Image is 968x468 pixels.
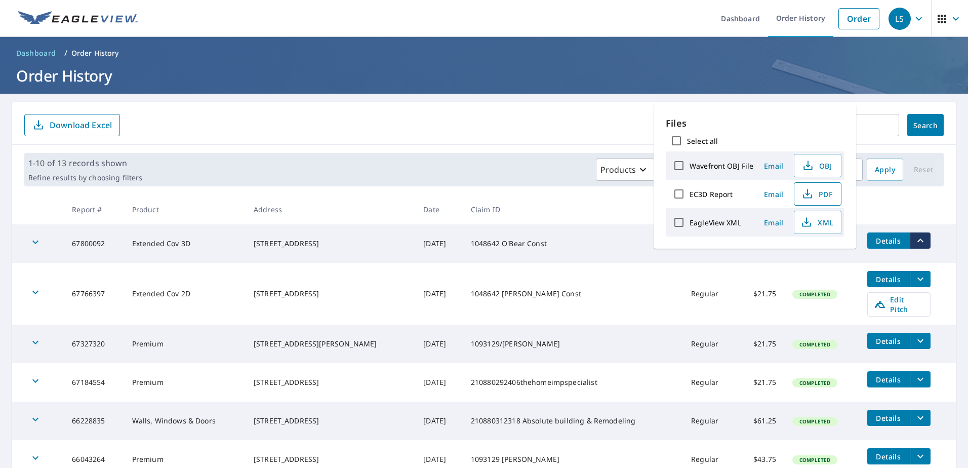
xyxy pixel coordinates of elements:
span: Details [873,336,904,346]
td: [DATE] [415,224,463,263]
td: Regular [683,325,737,363]
span: Dashboard [16,48,56,58]
span: Completed [793,341,836,348]
button: Email [757,186,790,202]
button: filesDropdownBtn-67327320 [910,333,931,349]
div: [STREET_ADDRESS] [254,377,407,387]
span: Email [761,161,786,171]
button: Apply [867,159,903,181]
td: $21.75 [737,363,784,402]
nav: breadcrumb [12,45,956,61]
td: 67766397 [64,263,124,325]
div: [STREET_ADDRESS] [254,239,407,249]
label: Select all [687,136,718,146]
th: Date [415,194,463,224]
span: Search [915,121,936,130]
p: 1-10 of 13 records shown [28,157,142,169]
span: Details [873,452,904,461]
button: detailsBtn-67184554 [867,371,910,387]
button: detailsBtn-67766397 [867,271,910,287]
span: Apply [875,164,895,176]
span: Completed [793,456,836,463]
div: [STREET_ADDRESS] [254,289,407,299]
td: 1048642 O'Bear Const [463,224,683,263]
th: Claim ID [463,194,683,224]
h1: Order History [12,65,956,86]
span: Details [873,275,904,284]
td: Regular [683,363,737,402]
div: [STREET_ADDRESS][PERSON_NAME] [254,339,407,349]
td: 1093129/[PERSON_NAME] [463,325,683,363]
button: filesDropdownBtn-66228835 [910,410,931,426]
label: Wavefront OBJ File [690,161,753,171]
span: XML [800,216,833,228]
button: filesDropdownBtn-67800092 [910,232,931,249]
a: Dashboard [12,45,60,61]
td: [DATE] [415,263,463,325]
span: Completed [793,291,836,298]
td: [DATE] [415,363,463,402]
td: Premium [124,325,246,363]
td: 1048642 [PERSON_NAME] Const [463,263,683,325]
td: 67184554 [64,363,124,402]
button: Products [596,159,655,181]
button: XML [794,211,841,234]
td: 67327320 [64,325,124,363]
td: 66228835 [64,402,124,440]
div: [STREET_ADDRESS] [254,416,407,426]
span: Edit Pitch [874,295,924,314]
td: $21.75 [737,325,784,363]
label: EagleView XML [690,218,741,227]
button: filesDropdownBtn-66043264 [910,448,931,464]
button: PDF [794,182,841,206]
td: Regular [683,402,737,440]
span: Completed [793,418,836,425]
p: Products [600,164,636,176]
span: Details [873,413,904,423]
div: LS [889,8,911,30]
p: Order History [71,48,119,58]
th: Product [124,194,246,224]
p: Download Excel [50,120,112,131]
td: Regular [683,263,737,325]
button: OBJ [794,154,841,177]
td: $21.75 [737,263,784,325]
th: Address [246,194,415,224]
button: Download Excel [24,114,120,136]
span: Email [761,218,786,227]
button: filesDropdownBtn-67766397 [910,271,931,287]
td: 67800092 [64,224,124,263]
button: Email [757,158,790,174]
span: Email [761,189,786,199]
td: 210880292406thehomeimpspecialist [463,363,683,402]
td: $61.25 [737,402,784,440]
button: detailsBtn-66043264 [867,448,910,464]
div: [STREET_ADDRESS] [254,454,407,464]
td: Walls, Windows & Doors [124,402,246,440]
span: PDF [800,188,833,200]
td: 210880312318 Absolute building & Remodeling [463,402,683,440]
span: Details [873,236,904,246]
button: Search [907,114,944,136]
td: [DATE] [415,325,463,363]
label: EC3D Report [690,189,733,199]
td: [DATE] [415,402,463,440]
td: Extended Cov 2D [124,263,246,325]
td: Extended Cov 3D [124,224,246,263]
th: Report # [64,194,124,224]
p: Refine results by choosing filters [28,173,142,182]
button: Email [757,215,790,230]
img: EV Logo [18,11,138,26]
button: detailsBtn-67800092 [867,232,910,249]
span: OBJ [800,160,833,172]
p: Files [666,116,844,130]
a: Order [838,8,879,29]
td: Premium [124,363,246,402]
span: Completed [793,379,836,386]
span: Details [873,375,904,384]
button: filesDropdownBtn-67184554 [910,371,931,387]
button: detailsBtn-67327320 [867,333,910,349]
button: detailsBtn-66228835 [867,410,910,426]
li: / [64,47,67,59]
a: Edit Pitch [867,292,931,317]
